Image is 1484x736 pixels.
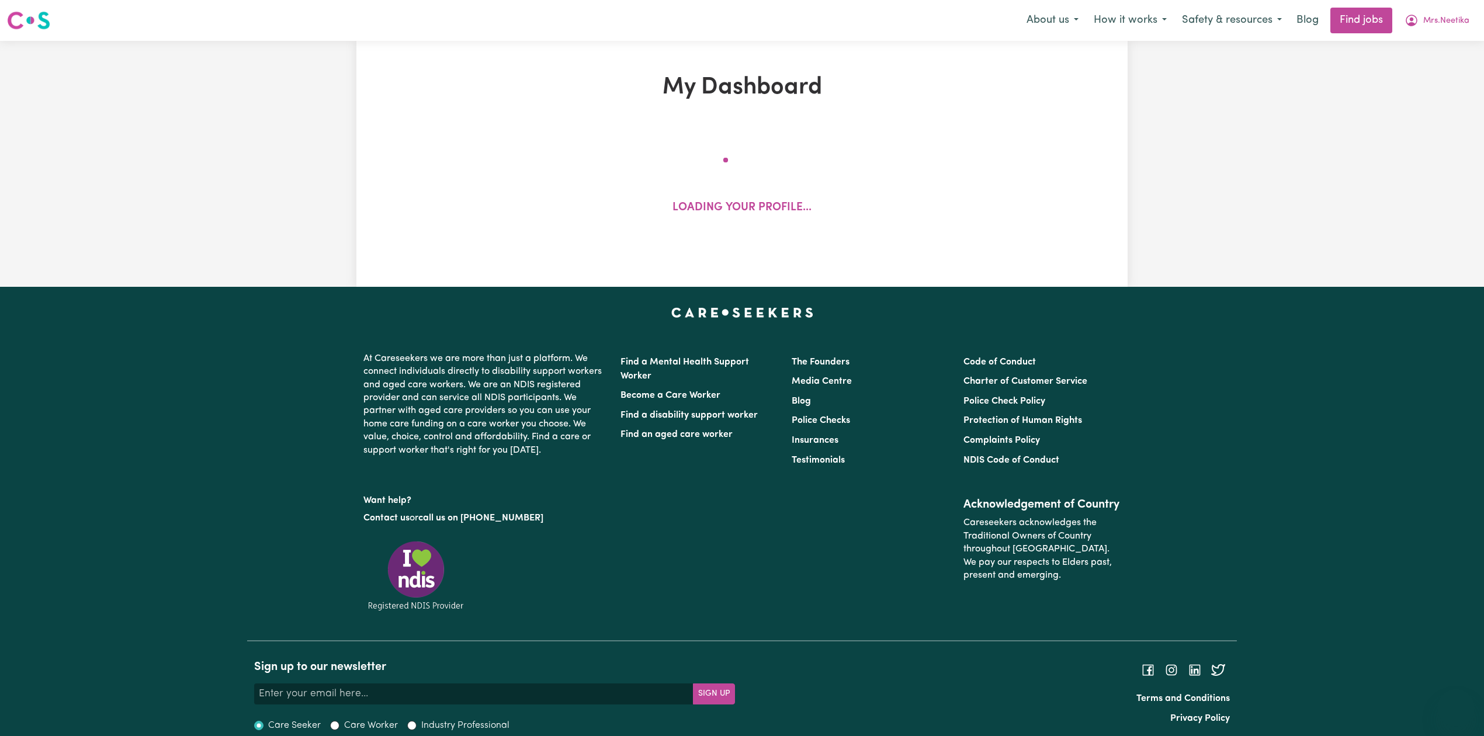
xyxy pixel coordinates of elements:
p: Careseekers acknowledges the Traditional Owners of Country throughout [GEOGRAPHIC_DATA]. We pay o... [963,512,1121,586]
button: How it works [1086,8,1174,33]
a: Police Checks [792,416,850,425]
a: Find a Mental Health Support Worker [620,357,749,381]
a: Careseekers home page [671,308,813,317]
a: Follow Careseekers on Twitter [1211,665,1225,675]
img: Careseekers logo [7,10,50,31]
a: call us on [PHONE_NUMBER] [418,513,543,523]
a: Contact us [363,513,410,523]
a: Careseekers logo [7,7,50,34]
p: or [363,507,606,529]
a: Police Check Policy [963,397,1045,406]
a: Protection of Human Rights [963,416,1082,425]
p: Loading your profile... [672,200,812,217]
button: About us [1019,8,1086,33]
span: Mrs.Neetika [1423,15,1469,27]
label: Care Worker [344,718,398,732]
p: Want help? [363,489,606,507]
a: Blog [792,397,811,406]
a: Blog [1289,8,1326,33]
h2: Acknowledgement of Country [963,498,1121,512]
a: Find jobs [1330,8,1392,33]
a: Code of Conduct [963,357,1036,367]
p: At Careseekers we are more than just a platform. We connect individuals directly to disability su... [363,348,606,461]
h1: My Dashboard [492,74,992,102]
a: Insurances [792,436,838,445]
h2: Sign up to our newsletter [254,660,735,674]
a: Media Centre [792,377,852,386]
a: Follow Careseekers on Facebook [1141,665,1155,675]
img: Registered NDIS provider [363,539,469,612]
a: The Founders [792,357,850,367]
label: Industry Professional [421,718,509,732]
a: Terms and Conditions [1136,694,1230,703]
a: Find an aged care worker [620,430,733,439]
button: Safety & resources [1174,8,1289,33]
a: Charter of Customer Service [963,377,1087,386]
a: Testimonials [792,456,845,465]
a: Follow Careseekers on Instagram [1164,665,1178,675]
a: Follow Careseekers on LinkedIn [1188,665,1202,675]
a: NDIS Code of Conduct [963,456,1059,465]
button: My Account [1397,8,1477,33]
a: Privacy Policy [1170,714,1230,723]
input: Enter your email here... [254,683,694,704]
a: Complaints Policy [963,436,1040,445]
button: Subscribe [693,683,735,704]
iframe: Button to launch messaging window [1437,689,1475,727]
a: Find a disability support worker [620,411,758,420]
a: Become a Care Worker [620,391,720,400]
label: Care Seeker [268,718,321,732]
